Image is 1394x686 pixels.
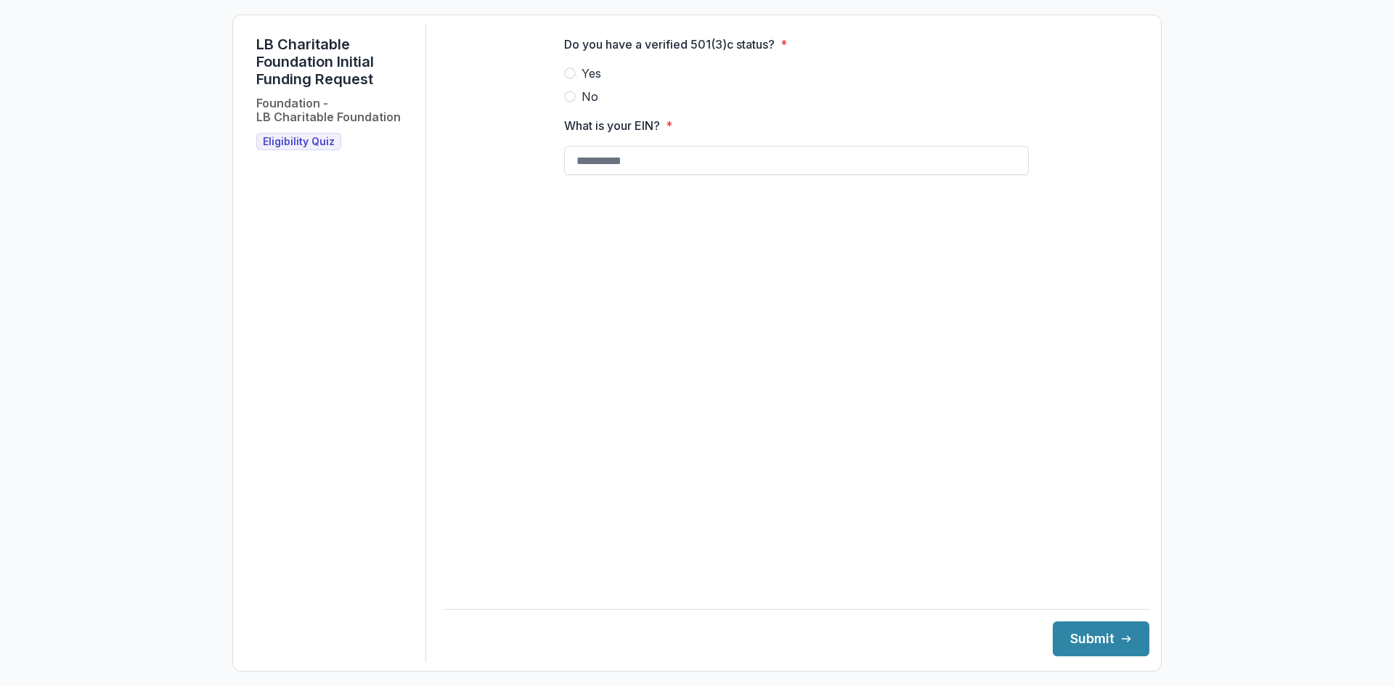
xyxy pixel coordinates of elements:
span: Yes [582,65,601,82]
button: Submit [1053,621,1149,656]
p: Do you have a verified 501(3)c status? [564,36,775,53]
span: Eligibility Quiz [263,136,335,148]
h2: Foundation - LB Charitable Foundation [256,97,401,124]
h1: LB Charitable Foundation Initial Funding Request [256,36,414,88]
span: No [582,88,598,105]
p: What is your EIN? [564,117,660,134]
